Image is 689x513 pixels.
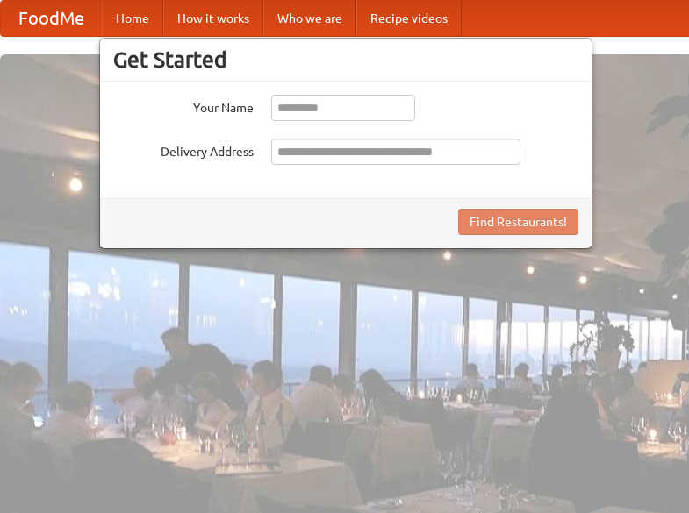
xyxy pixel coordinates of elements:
[458,209,578,235] button: Find Restaurants!
[113,95,254,117] label: Your Name
[113,139,254,160] label: Delivery Address
[113,46,578,73] h3: Get Started
[356,1,462,36] a: Recipe videos
[102,1,163,36] a: Home
[263,1,356,36] a: Who we are
[163,1,263,36] a: How it works
[1,1,102,36] a: FoodMe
